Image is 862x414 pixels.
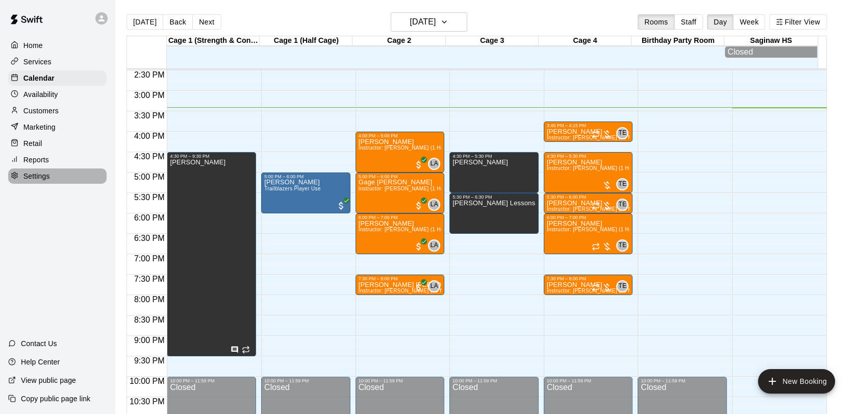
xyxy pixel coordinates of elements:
span: Recurring event [242,346,250,354]
span: 6:30 PM [132,234,167,242]
div: Trey Edgar [616,239,628,252]
a: Customers [8,103,107,118]
div: 5:00 PM – 6:00 PM [264,174,347,179]
span: TE [618,281,626,291]
div: Logan Angles [428,239,440,252]
div: 5:30 PM – 6:30 PM: Byron Lessons [449,193,539,234]
div: 4:30 PM – 5:30 PM: Joan Lessons [449,152,539,193]
button: Back [163,14,193,30]
p: Reports [23,155,49,165]
span: 9:30 PM [132,356,167,365]
div: Logan Angles [428,280,440,293]
span: All customers have paid [414,201,424,211]
svg: Has notes [231,346,239,354]
span: All customers have paid [414,160,424,170]
span: TE [618,200,626,210]
button: Next [192,14,221,30]
a: Services [8,54,107,69]
div: 4:00 PM – 5:00 PM [359,133,442,138]
p: Availability [23,89,58,100]
div: 4:30 PM – 5:30 PM [547,154,630,159]
div: 5:30 PM – 6:30 PM [452,194,536,200]
div: Cage 1 (Half Cage) [260,36,352,46]
span: Instructor: [PERSON_NAME] (1 Hour) [359,186,450,191]
span: 4:00 PM [132,132,167,140]
button: Day [707,14,733,30]
a: Settings [8,168,107,184]
span: 8:30 PM [132,315,167,324]
p: Home [23,40,43,51]
div: 5:00 PM – 6:00 PM: Callie Jones [261,173,350,213]
span: 7:30 PM [132,275,167,283]
div: 5:30 PM – 6:00 PM [547,194,630,200]
p: Help Center [21,357,60,367]
span: 3:30 PM [132,111,167,120]
h6: [DATE] [410,15,436,29]
div: Trey Edgar [616,280,628,293]
button: add [758,369,835,394]
a: Marketing [8,119,107,135]
span: Logan Angles [432,199,440,211]
div: 10:00 PM – 11:59 PM [359,378,442,383]
p: Calendar [23,73,55,83]
div: 10:00 PM – 11:59 PM [452,378,536,383]
span: 2:30 PM [132,70,167,79]
span: Recurring event [592,202,600,210]
div: 10:00 PM – 11:59 PM [547,378,630,383]
span: 6:00 PM [132,213,167,222]
div: Trey Edgar [616,127,628,139]
div: Calendar [8,70,107,86]
span: 9:00 PM [132,336,167,345]
span: LA [430,159,438,169]
button: [DATE] [126,14,163,30]
div: 7:30 PM – 8:00 PM [547,276,630,281]
a: Availability [8,87,107,102]
p: Marketing [23,122,56,132]
span: 5:00 PM [132,173,167,181]
div: 5:00 PM – 6:00 PM: Gage Pryor [356,173,445,213]
div: 6:00 PM – 7:00 PM: Instructor: Trey Edgar (1 Hour) [544,213,633,254]
span: Recurring event [592,130,600,138]
span: Instructor: [PERSON_NAME] (30 Min) [547,135,639,140]
div: 3:45 PM – 4:15 PM [547,123,630,128]
a: Home [8,38,107,53]
div: Saginaw HS [724,36,817,46]
span: 7:00 PM [132,254,167,263]
p: Settings [23,171,50,181]
span: Instructor: [PERSON_NAME] (30 Min) [547,288,639,294]
span: 5:30 PM [132,193,167,202]
div: 4:30 PM – 5:30 PM: Instructor: Trey Edgar (1 Hour) [544,152,633,193]
div: Logan Angles [428,199,440,211]
span: LA [430,200,438,210]
span: 10:00 PM [127,377,167,385]
span: Instructor: [PERSON_NAME] (1 Hour) [547,227,639,232]
div: 10:00 PM – 11:59 PM [641,378,724,383]
span: 8:00 PM [132,295,167,304]
span: 10:30 PM [127,397,167,406]
p: Contact Us [21,338,57,349]
div: Logan Angles [428,158,440,170]
span: LA [430,240,438,251]
p: View public page [21,375,76,385]
div: Closed [727,47,814,57]
div: Birthday Party Room [631,36,724,46]
div: 7:30 PM – 8:00 PM: Instructor: Trey Edgar (30 Min) [544,275,633,295]
span: Instructor: [PERSON_NAME] (30 Min) [547,206,639,212]
div: 5:30 PM – 6:00 PM: Instructor: Trey Edgar (30 Min) [544,193,633,213]
button: [DATE] [391,12,467,32]
span: 3:00 PM [132,91,167,100]
span: TE [618,240,626,251]
span: Instructor: [PERSON_NAME] (1 Hour) [547,165,639,171]
div: 10:00 PM – 11:59 PM [170,378,253,383]
div: Cage 1 (Strength & Conditioning Half) [167,36,260,46]
a: Reports [8,152,107,167]
button: Week [733,14,765,30]
span: Recurring event [592,242,600,251]
div: 6:00 PM – 7:00 PM [547,215,630,220]
span: TE [618,179,626,189]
